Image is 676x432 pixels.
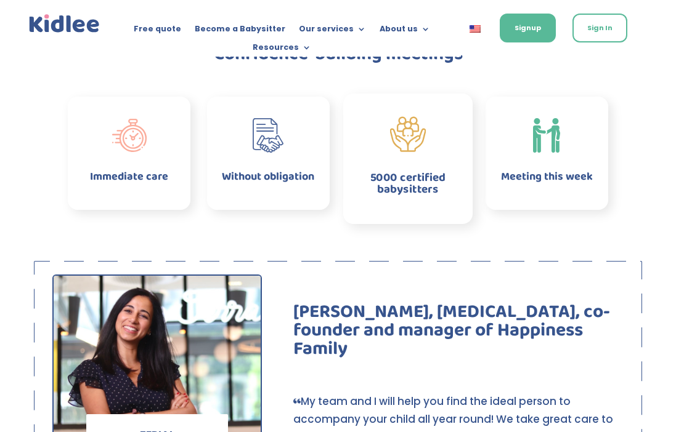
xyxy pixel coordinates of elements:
a: Kidlee Logo [27,12,102,35]
span: Without obligation [222,168,314,185]
img: logo_kidlee_blue [27,12,102,35]
h2: Confidence-building meetings [68,45,609,70]
span: Immediate care [90,168,168,185]
a: Our services [299,25,366,38]
img: English [470,25,481,33]
a: Resources [253,43,311,57]
a: Become a Babysitter [195,25,285,38]
span: 5000 certified babysitters [370,168,446,198]
a: Signup [500,14,556,42]
a: Sign In [572,14,627,42]
h2: [PERSON_NAME], [MEDICAL_DATA], co-founder and manager of Happiness Family [293,303,624,364]
span: Meeting this week [501,168,593,185]
a: Free quote [134,25,181,38]
a: About us [380,25,430,38]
